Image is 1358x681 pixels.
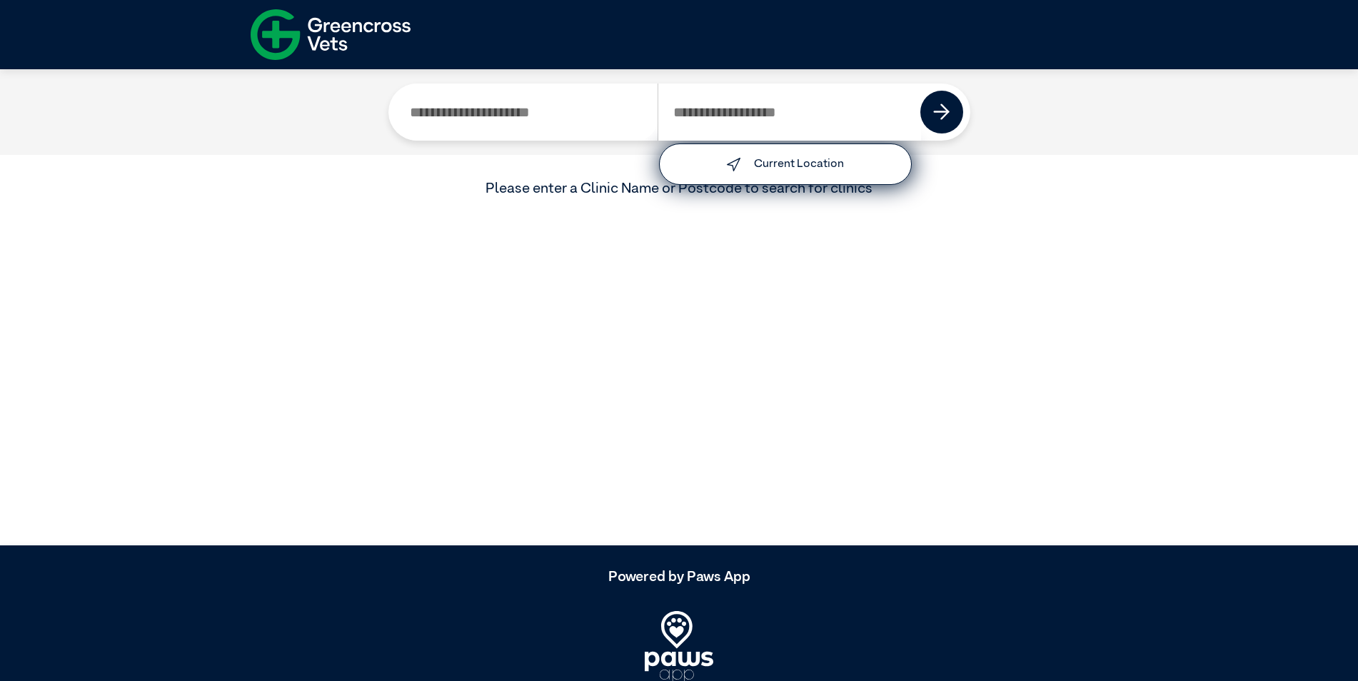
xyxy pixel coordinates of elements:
[658,84,921,141] input: Search by Postcode
[754,158,844,170] label: Current Location
[251,568,1107,585] h5: Powered by Paws App
[396,84,658,141] input: Search by Clinic Name
[933,104,950,121] img: icon-right
[251,178,1107,199] div: Please enter a Clinic Name or Postcode to search for clinics
[251,4,411,66] img: f-logo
